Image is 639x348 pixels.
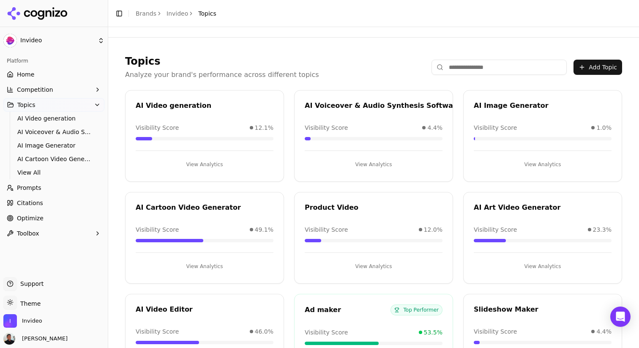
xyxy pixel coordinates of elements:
button: View Analytics [305,260,442,273]
span: AI Video generation [17,114,91,123]
span: 4.4% [427,123,442,132]
span: 53.5% [424,328,442,337]
span: Invideo [20,37,94,44]
span: 23.3% [593,225,612,234]
img: Invideo [3,34,17,47]
span: Visibility Score [305,123,348,132]
div: AI Image Generator [474,101,612,111]
img: Ankit Solanki [3,333,15,345]
button: View Analytics [305,158,442,171]
h1: Topics [125,55,319,68]
span: Theme [17,300,41,307]
img: Invideo [3,314,17,328]
span: AI Voiceover & Audio Synthesis Software [17,128,91,136]
button: View Analytics [474,158,612,171]
span: Topics [198,9,216,18]
div: Platform [3,54,104,68]
span: Visibility Score [136,123,179,132]
div: AI Video generation [136,101,273,111]
a: AI Cartoon Video Generator [14,153,94,165]
div: AI Cartoon Video Generator [136,203,273,213]
span: 1.0% [596,123,612,132]
div: Ad maker [305,305,390,315]
a: Prompts [3,181,104,195]
button: View Analytics [136,260,273,273]
span: Visibility Score [474,327,517,336]
span: Visibility Score [136,327,179,336]
button: View Analytics [474,260,612,273]
a: Home [3,68,104,81]
span: View All [17,168,91,177]
div: AI Video Editor [136,304,273,315]
button: Toolbox [3,227,104,240]
a: Optimize [3,211,104,225]
span: Top Performer [390,304,442,315]
div: AI Voiceover & Audio Synthesis Software [305,101,461,111]
div: Slideshow Maker [474,304,612,315]
span: 46.0% [255,327,273,336]
span: Visibility Score [136,225,179,234]
a: View All [14,167,94,178]
span: Invideo [22,317,42,325]
span: Prompts [17,184,41,192]
span: AI Cartoon Video Generator [17,155,91,163]
span: Visibility Score [305,328,348,337]
span: Citations [17,199,43,207]
span: Home [17,70,34,79]
span: 49.1% [255,225,273,234]
button: Open organization switcher [3,314,42,328]
nav: breadcrumb [136,9,216,18]
a: AI Voiceover & Audio Synthesis Software [14,126,94,138]
span: Optimize [17,214,44,222]
span: [PERSON_NAME] [19,335,68,343]
span: Visibility Score [305,225,348,234]
span: 12.1% [255,123,273,132]
button: Competition [3,83,104,96]
button: Open user button [3,333,68,345]
button: View Analytics [136,158,273,171]
span: 4.4% [596,327,612,336]
span: 12.0% [424,225,442,234]
a: AI Video generation [14,112,94,124]
button: Topics [3,98,104,112]
button: Add Topic [573,60,622,75]
div: AI Art Video Generator [474,203,612,213]
span: Toolbox [17,229,39,238]
a: Invideo [167,9,188,18]
p: Analyze your brand's performance across different topics [125,70,319,80]
a: Brands [136,10,156,17]
div: Open Intercom Messenger [610,307,631,327]
span: Support [17,279,44,288]
span: Visibility Score [474,123,517,132]
a: Citations [3,196,104,210]
span: Topics [17,101,35,109]
span: Visibility Score [474,225,517,234]
a: AI Image Generator [14,140,94,151]
div: Product Video [305,203,442,213]
span: Competition [17,85,53,94]
span: AI Image Generator [17,141,91,150]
